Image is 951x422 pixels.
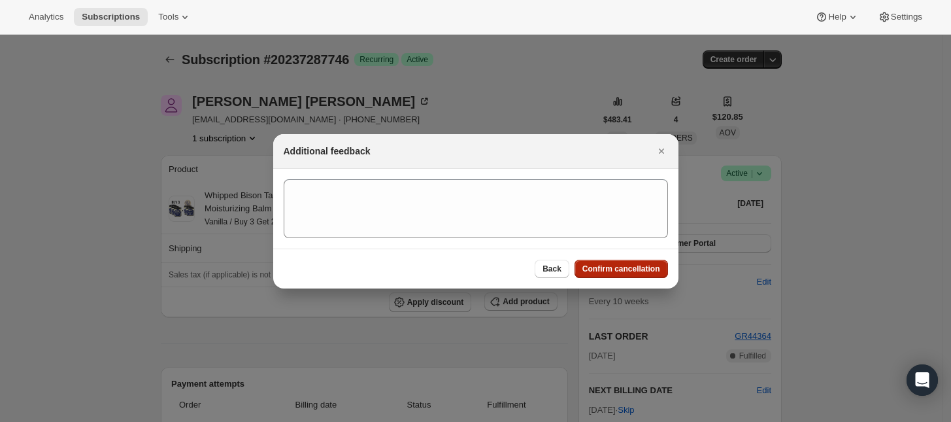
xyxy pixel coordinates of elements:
span: Back [542,264,561,274]
button: Tools [150,8,199,26]
div: Open Intercom Messenger [907,364,938,396]
button: Subscriptions [74,8,148,26]
button: Back [535,260,569,278]
span: Settings [891,12,922,22]
button: Confirm cancellation [575,260,668,278]
button: Close [652,142,671,160]
span: Tools [158,12,178,22]
span: Subscriptions [82,12,140,22]
button: Settings [870,8,930,26]
button: Help [807,8,867,26]
span: Confirm cancellation [582,264,660,274]
h2: Additional feedback [284,145,371,158]
button: Analytics [21,8,71,26]
span: Help [828,12,846,22]
span: Analytics [29,12,63,22]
